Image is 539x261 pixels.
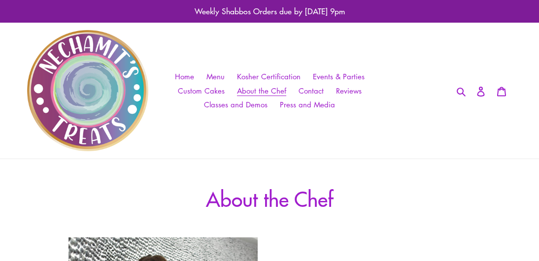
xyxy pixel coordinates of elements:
img: Nechamit&#39;s Treats [27,30,148,151]
a: Reviews [331,84,367,98]
span: Menu [206,71,225,82]
span: Home [175,71,194,82]
span: Press and Media [280,99,335,110]
h1: About the Chef [68,186,470,210]
span: About the Chef [237,86,286,96]
span: Reviews [336,86,362,96]
a: Kosher Certification [232,69,305,84]
a: Custom Cakes [173,84,230,98]
a: Events & Parties [308,69,370,84]
a: Contact [294,84,329,98]
span: Classes and Demos [204,99,268,110]
span: Contact [299,86,324,96]
a: About the Chef [232,84,291,98]
span: Custom Cakes [178,86,225,96]
a: Classes and Demos [199,98,272,112]
a: Home [170,69,199,84]
span: Events & Parties [313,71,365,82]
span: Kosher Certification [237,71,301,82]
a: Menu [202,69,230,84]
a: Press and Media [275,98,340,112]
